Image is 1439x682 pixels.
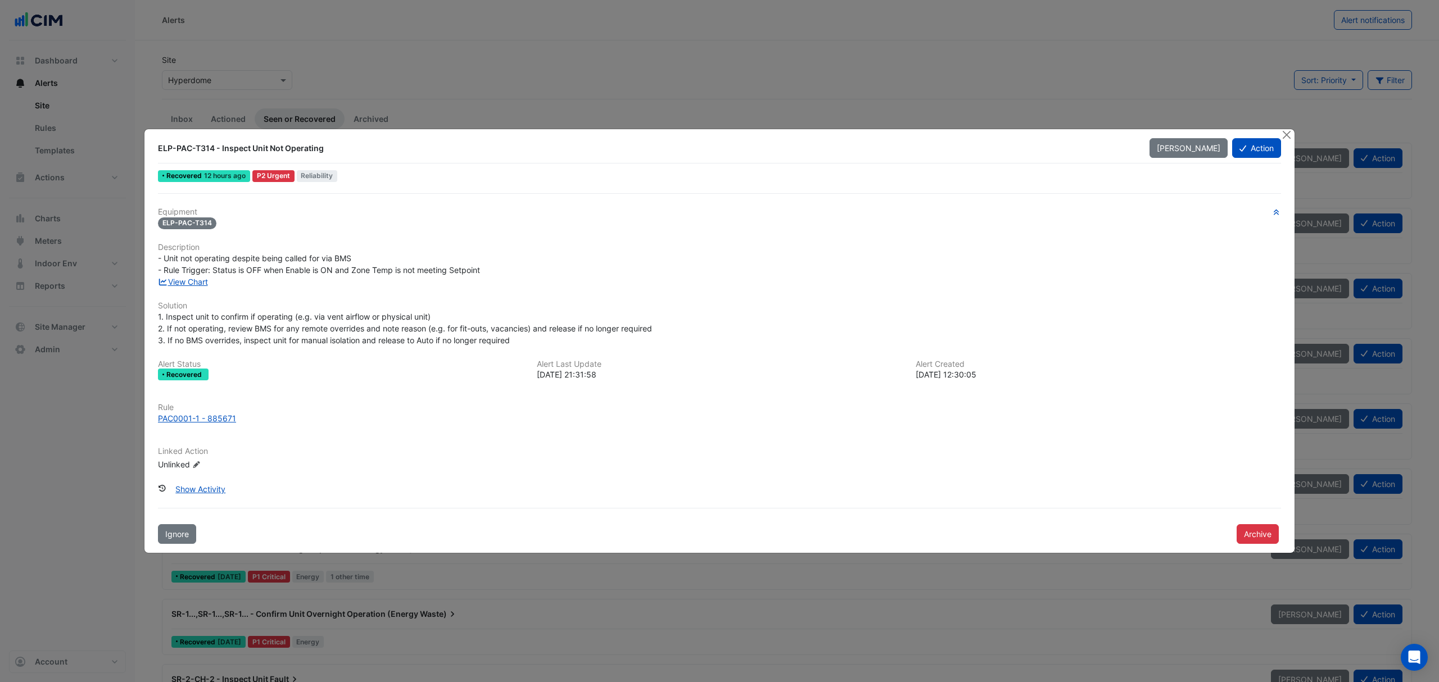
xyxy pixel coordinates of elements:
button: Ignore [158,524,196,544]
h6: Rule [158,403,1281,412]
button: Action [1232,138,1281,158]
h6: Alert Created [916,360,1281,369]
div: PAC0001-1 - 885671 [158,412,236,424]
h6: Alert Last Update [537,360,902,369]
h6: Equipment [158,207,1281,217]
button: Close [1280,129,1292,141]
button: Archive [1237,524,1279,544]
span: Ignore [165,529,189,539]
button: Show Activity [168,479,233,499]
span: Mon 22-Sep-2025 21:31 AEST [204,171,246,180]
div: [DATE] 21:31:58 [537,369,902,380]
span: [PERSON_NAME] [1157,143,1220,153]
div: Open Intercom Messenger [1401,644,1428,671]
span: - Unit not operating despite being called for via BMS - Rule Trigger: Status is OFF when Enable i... [158,253,480,275]
div: ELP-PAC-T314 - Inspect Unit Not Operating [158,143,1136,154]
span: Reliability [297,170,338,182]
span: 1. Inspect unit to confirm if operating (e.g. via vent airflow or physical unit) 2. If not operat... [158,312,652,345]
h6: Linked Action [158,447,1281,456]
span: Recovered [166,172,204,179]
div: Unlinked [158,458,293,470]
div: P2 Urgent [252,170,295,182]
h6: Alert Status [158,360,523,369]
h6: Solution [158,301,1281,311]
h6: Description [158,243,1281,252]
fa-icon: Edit Linked Action [192,461,201,469]
button: [PERSON_NAME] [1150,138,1228,158]
div: [DATE] 12:30:05 [916,369,1281,380]
a: View Chart [158,277,208,287]
span: Recovered [166,371,204,378]
a: PAC0001-1 - 885671 [158,412,1281,424]
span: ELP-PAC-T314 [158,217,216,229]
